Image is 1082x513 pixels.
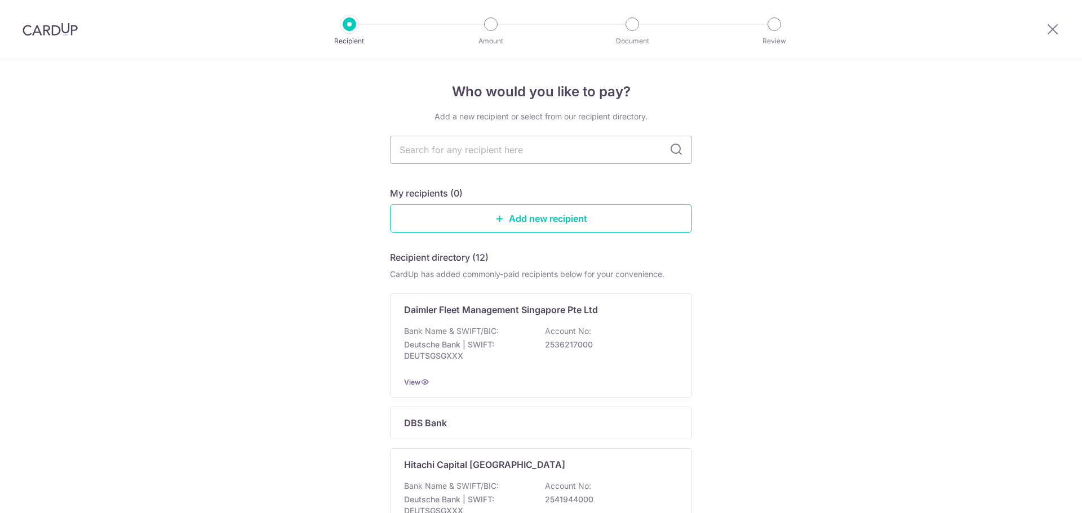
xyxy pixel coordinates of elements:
h5: My recipients (0) [390,186,463,200]
iframe: Opens a widget where you can find more information [1010,479,1071,507]
a: Add new recipient [390,204,692,233]
p: 2541944000 [545,494,671,505]
p: Bank Name & SWIFT/BIC: [404,325,499,337]
h5: Recipient directory (12) [390,251,489,264]
p: Recipient [308,35,391,47]
p: Bank Name & SWIFT/BIC: [404,480,499,492]
p: Amount [449,35,533,47]
p: Daimler Fleet Management Singapore Pte Ltd [404,303,598,316]
h4: Who would you like to pay? [390,82,692,102]
p: 2536217000 [545,339,671,350]
a: View [404,378,420,386]
p: Document [591,35,674,47]
p: Hitachi Capital [GEOGRAPHIC_DATA] [404,458,565,471]
input: Search for any recipient here [390,136,692,164]
div: Add a new recipient or select from our recipient directory. [390,111,692,122]
p: Deutsche Bank | SWIFT: DEUTSGSGXXX [404,339,530,362]
p: Review [733,35,816,47]
div: CardUp has added commonly-paid recipients below for your convenience. [390,269,692,280]
p: Account No: [545,480,591,492]
img: CardUp [23,23,78,36]
p: DBS Bank [404,416,447,430]
p: Account No: [545,325,591,337]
